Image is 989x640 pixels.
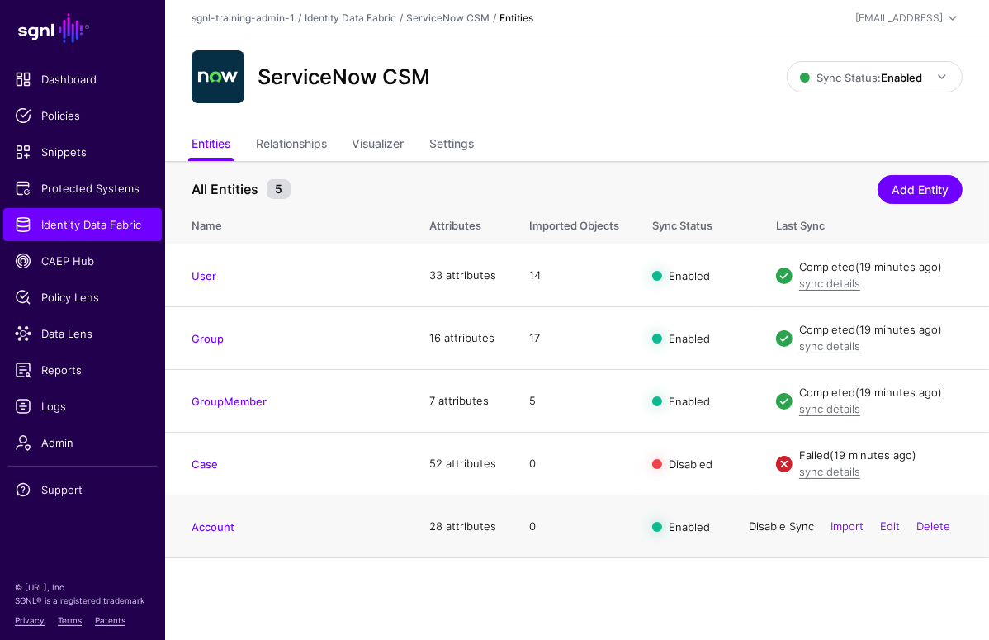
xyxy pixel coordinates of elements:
th: Imported Objects [513,201,636,244]
a: Relationships [256,130,327,161]
td: 7 attributes [413,370,513,433]
span: Support [15,481,150,498]
span: Enabled [669,331,710,344]
a: Policy Lens [3,281,162,314]
span: Reports [15,362,150,378]
a: Add Entity [878,175,963,204]
a: Visualizer [352,130,404,161]
div: Completed (19 minutes ago) [799,385,963,401]
a: sync details [799,339,860,353]
div: / [396,11,406,26]
img: svg+xml;base64,PHN2ZyB3aWR0aD0iNjQiIGhlaWdodD0iNjQiIHZpZXdCb3g9IjAgMCA2NCA2NCIgZmlsbD0ibm9uZSIgeG... [192,50,244,103]
td: 33 attributes [413,244,513,307]
a: CAEP Hub [3,244,162,277]
span: Data Lens [15,325,150,342]
a: sync details [799,402,860,415]
span: CAEP Hub [15,253,150,269]
td: 52 attributes [413,433,513,495]
a: Account [192,520,234,533]
a: Delete [916,519,950,533]
span: Enabled [669,519,710,533]
p: SGNL® is a registered trademark [15,594,150,607]
td: 0 [513,433,636,495]
span: Disabled [669,457,712,470]
th: Sync Status [636,201,759,244]
span: Enabled [669,394,710,407]
a: Policies [3,99,162,132]
td: 28 attributes [413,495,513,558]
a: Settings [429,130,474,161]
a: Patents [95,615,125,625]
strong: Entities [499,12,533,24]
div: Completed (19 minutes ago) [799,322,963,339]
a: Identity Data Fabric [305,12,396,24]
span: Dashboard [15,71,150,88]
span: Sync Status: [800,71,922,84]
a: sync details [799,277,860,290]
td: 0 [513,495,636,558]
th: Name [165,201,413,244]
a: Identity Data Fabric [3,208,162,241]
a: GroupMember [192,395,267,408]
a: SGNL [10,10,155,46]
span: Identity Data Fabric [15,216,150,233]
a: ServiceNow CSM [406,12,490,24]
td: 17 [513,307,636,370]
span: Enabled [669,268,710,282]
span: Admin [15,434,150,451]
h2: ServiceNow CSM [258,64,430,89]
div: / [295,11,305,26]
p: © [URL], Inc [15,581,150,594]
a: Dashboard [3,63,162,96]
a: sgnl-training-admin-1 [192,12,295,24]
a: Privacy [15,615,45,625]
a: Admin [3,426,162,459]
a: Entities [192,130,230,161]
span: Snippets [15,144,150,160]
td: 14 [513,244,636,307]
a: Reports [3,353,162,386]
a: Disable Sync [749,519,814,533]
span: All Entities [187,179,263,199]
span: Policies [15,107,150,124]
div: / [490,11,499,26]
a: Terms [58,615,82,625]
a: sync details [799,465,860,478]
th: Last Sync [759,201,989,244]
strong: Enabled [881,71,922,84]
a: Import [830,519,864,533]
span: Policy Lens [15,289,150,306]
a: Protected Systems [3,172,162,205]
a: User [192,269,216,282]
a: Snippets [3,135,162,168]
div: Failed (19 minutes ago) [799,448,963,464]
div: [EMAIL_ADDRESS] [855,11,943,26]
span: Protected Systems [15,180,150,197]
div: Completed (19 minutes ago) [799,259,963,276]
a: Edit [880,519,900,533]
th: Attributes [413,201,513,244]
td: 5 [513,370,636,433]
a: Group [192,332,224,345]
a: Logs [3,390,162,423]
span: Logs [15,398,150,415]
a: Data Lens [3,317,162,350]
small: 5 [267,179,291,199]
a: Case [192,457,218,471]
td: 16 attributes [413,307,513,370]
